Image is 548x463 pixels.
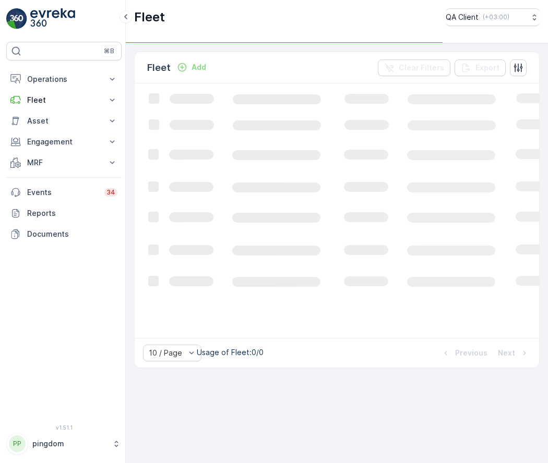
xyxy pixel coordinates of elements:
p: Operations [27,74,101,84]
button: Clear Filters [378,59,450,76]
p: Engagement [27,137,101,147]
button: Add [173,61,210,74]
button: Previous [439,347,489,359]
p: Add [192,62,206,72]
button: Operations [6,69,122,90]
p: Clear Filters [399,63,444,73]
button: Asset [6,111,122,131]
p: pingdom [32,438,107,449]
a: Reports [6,203,122,224]
img: logo [6,8,27,29]
button: Next [497,347,531,359]
p: Usage of Fleet : 0/0 [197,347,264,358]
p: Events [27,187,98,198]
p: Export [475,63,499,73]
p: Previous [455,348,487,358]
button: QA Client(+03:00) [446,8,540,26]
img: logo_light-DOdMpM7g.png [30,8,75,29]
p: QA Client [446,12,479,22]
p: MRF [27,157,101,168]
span: v 1.51.1 [6,424,122,431]
div: PP [9,435,26,452]
a: Events34 [6,182,122,203]
button: Engagement [6,131,122,152]
p: Documents [27,229,117,239]
p: Fleet [27,95,101,105]
button: Fleet [6,90,122,111]
button: MRF [6,152,122,173]
p: Fleet [147,60,171,75]
p: Asset [27,116,101,126]
button: Export [455,59,506,76]
p: Fleet [134,9,165,26]
p: ( +03:00 ) [483,13,509,21]
p: Next [498,348,515,358]
button: PPpingdom [6,433,122,455]
p: 34 [106,188,115,197]
a: Documents [6,224,122,245]
p: Reports [27,208,117,218]
p: ⌘B [104,47,114,55]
